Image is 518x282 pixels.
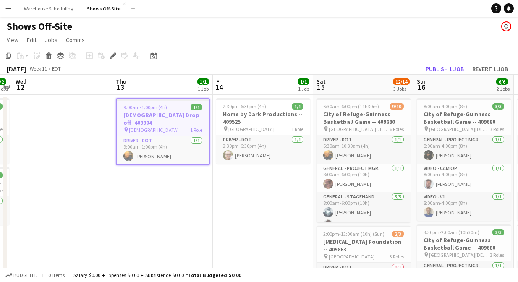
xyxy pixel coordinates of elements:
app-card-role: General - Project Mgr.1/18:00am-6:00pm (10h)[PERSON_NAME] [317,164,411,192]
h1: Shows Off-Site [7,20,72,33]
span: 13 [115,82,126,92]
span: 14 [215,82,223,92]
span: 1/1 [292,103,303,110]
span: Comms [66,36,85,44]
span: View [7,36,18,44]
h3: City of Refuge-Guinness Basketball Game -- 409680 [417,110,511,125]
span: [GEOGRAPHIC_DATA][DEMOGRAPHIC_DATA] [429,126,490,132]
button: Shows Off-Site [80,0,128,17]
button: Warehouse Scheduling [17,0,80,17]
span: 12 [14,82,26,92]
h3: [MEDICAL_DATA] Foundation -- 409863 [317,238,411,253]
span: 2/3 [392,231,404,237]
app-user-avatar: Toryn Tamborello [501,21,511,31]
app-job-card: 8:00am-4:00pm (8h)3/3City of Refuge-Guinness Basketball Game -- 409680 [GEOGRAPHIC_DATA][DEMOGRAP... [417,98,511,221]
span: 1 Role [291,126,303,132]
button: Revert 1 job [469,63,511,74]
span: Sun [417,78,427,85]
div: Salary $0.00 + Expenses $0.00 + Subsistence $0.00 = [73,272,241,278]
span: Sat [317,78,326,85]
span: 9/10 [390,103,404,110]
span: 1/1 [191,104,202,110]
span: 3 Roles [490,126,504,132]
span: 6/6 [496,78,508,85]
span: 3/3 [492,229,504,235]
app-job-card: 6:30am-6:00pm (11h30m)9/10City of Refuge-Guinness Basketball Game -- 409680 [GEOGRAPHIC_DATA][DEM... [317,98,411,222]
h3: City of Refuge-Guinness Basketball Game -- 409680 [417,236,511,251]
span: Total Budgeted $0.00 [188,272,241,278]
span: 2:30pm-6:30pm (4h) [223,103,266,110]
span: 12/14 [393,78,410,85]
span: 3 Roles [490,252,504,258]
span: 15 [315,82,326,92]
span: [GEOGRAPHIC_DATA][DEMOGRAPHIC_DATA] [329,126,390,132]
app-card-role: General - Project Mgr.1/18:00am-4:00pm (8h)[PERSON_NAME] [417,135,511,164]
span: [GEOGRAPHIC_DATA] [228,126,275,132]
button: Budgeted [4,271,39,280]
a: Comms [63,34,88,45]
span: 1 Role [190,127,202,133]
span: 9:00am-1:00pm (4h) [123,104,167,110]
span: 3 Roles [390,253,404,260]
span: [GEOGRAPHIC_DATA] [329,253,375,260]
span: Edit [27,36,37,44]
span: [GEOGRAPHIC_DATA][DEMOGRAPHIC_DATA] [429,252,490,258]
span: Week 11 [28,65,49,72]
div: 1 Job [298,86,309,92]
div: 3 Jobs [393,86,409,92]
a: Edit [24,34,40,45]
span: Budgeted [13,272,38,278]
span: 3/3 [492,103,504,110]
app-job-card: 2:30pm-6:30pm (4h)1/1Home by Dark Productions -- 409525 [GEOGRAPHIC_DATA]1 RoleDriver - DOT1/12:3... [216,98,310,164]
div: [DATE] [7,65,26,73]
span: Thu [116,78,126,85]
div: 2 Jobs [497,86,510,92]
app-card-role: Driver - DOT1/19:00am-1:00pm (4h)[PERSON_NAME] [117,136,209,164]
h3: Home by Dark Productions -- 409525 [216,110,310,125]
span: 6:30am-6:00pm (11h30m) [323,103,379,110]
span: 6 Roles [390,126,404,132]
app-card-role: Driver - DOT1/12:30pm-6:30pm (4h)[PERSON_NAME] [216,135,310,164]
span: [DEMOGRAPHIC_DATA] [129,127,179,133]
span: Jobs [45,36,58,44]
button: Publish 1 job [422,63,467,74]
span: 1/1 [298,78,309,85]
span: Wed [16,78,26,85]
app-card-role: Video - Cam Op1/18:00am-4:00pm (8h)[PERSON_NAME] [417,164,511,192]
div: EDT [52,65,61,72]
app-card-role: Video - V11/18:00am-4:00pm (8h)[PERSON_NAME] [417,192,511,221]
span: 1/1 [197,78,209,85]
span: 16 [416,82,427,92]
span: 8:00am-4:00pm (8h) [424,103,467,110]
h3: City of Refuge-Guinness Basketball Game -- 409680 [317,110,411,125]
span: Fri [216,78,223,85]
div: 1 Job [198,86,209,92]
app-card-role: Driver - DOT1/16:30am-10:30am (4h)[PERSON_NAME] [317,135,411,164]
span: 2:00pm-12:00am (10h) (Sun) [323,231,385,237]
app-card-role: General - Stagehand5/58:00am-6:00pm (10h)[PERSON_NAME][PERSON_NAME] [317,192,411,269]
a: View [3,34,22,45]
span: 0 items [46,272,66,278]
h3: [DEMOGRAPHIC_DATA] Drop off- 409904 [117,111,209,126]
a: Jobs [42,34,61,45]
span: 3:30pm-2:00am (10h30m) (Mon) [424,229,492,235]
app-job-card: 9:00am-1:00pm (4h)1/1[DEMOGRAPHIC_DATA] Drop off- 409904 [DEMOGRAPHIC_DATA]1 RoleDriver - DOT1/19... [116,98,210,165]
